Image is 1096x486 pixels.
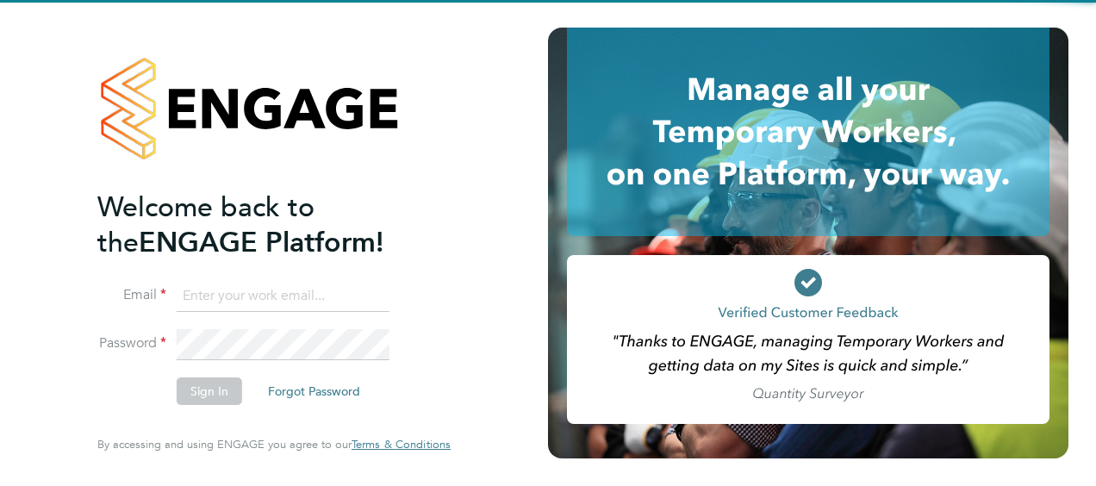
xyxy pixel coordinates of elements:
button: Forgot Password [254,377,374,405]
span: Welcome back to the [97,190,314,259]
label: Email [97,286,166,304]
label: Password [97,334,166,352]
input: Enter your work email... [177,281,389,312]
button: Sign In [177,377,242,405]
span: Terms & Conditions [352,437,451,452]
a: Terms & Conditions [352,438,451,452]
h2: ENGAGE Platform! [97,190,433,260]
span: By accessing and using ENGAGE you agree to our [97,437,451,452]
